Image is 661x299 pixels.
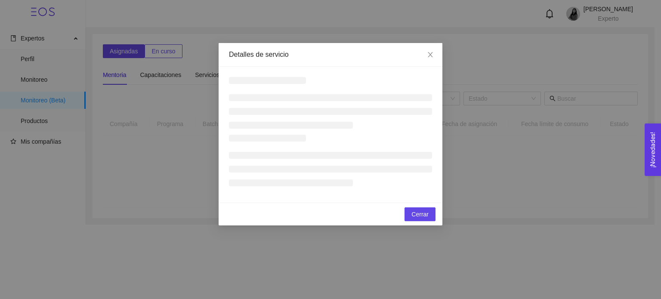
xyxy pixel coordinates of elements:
button: Open Feedback Widget [645,123,661,176]
button: Cerrar [405,207,436,221]
span: close [427,51,434,58]
div: Detalles de servicio [229,50,432,59]
button: Close [418,43,442,67]
span: Cerrar [411,210,429,219]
